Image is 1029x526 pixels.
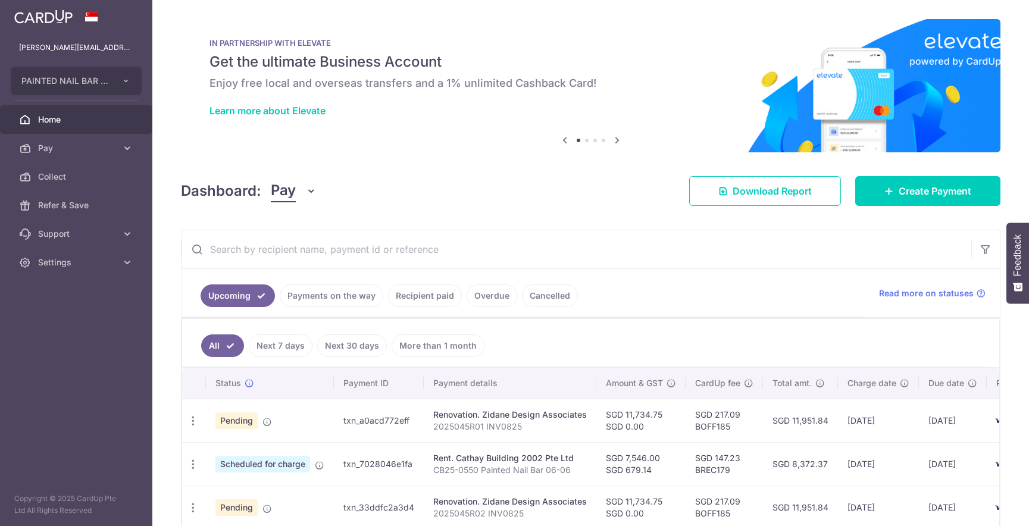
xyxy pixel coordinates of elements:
td: SGD 11,734.75 SGD 0.00 [596,399,686,442]
span: Charge date [847,377,896,389]
span: Support [38,228,117,240]
th: Payment details [424,368,596,399]
a: Download Report [689,176,841,206]
img: Renovation banner [181,19,1000,152]
a: Learn more about Elevate [209,105,326,117]
td: SGD 147.23 BREC179 [686,442,763,486]
img: Bank Card [990,457,1014,471]
td: txn_a0acd772eff [334,399,424,442]
h6: Enjoy free local and overseas transfers and a 1% unlimited Cashback Card! [209,76,972,90]
span: Pay [38,142,117,154]
span: Scheduled for charge [215,456,310,472]
td: [DATE] [919,399,987,442]
a: Create Payment [855,176,1000,206]
a: Payments on the way [280,284,383,307]
span: Pending [215,412,258,429]
span: Pay [271,180,296,202]
span: Download Report [733,184,812,198]
a: Next 7 days [249,334,312,357]
td: SGD 11,951.84 [763,399,838,442]
input: Search by recipient name, payment id or reference [182,230,971,268]
span: PAINTED NAIL BAR 2 PTE. LTD. [21,75,110,87]
span: CardUp fee [695,377,740,389]
span: Status [215,377,241,389]
span: Feedback [1012,234,1023,276]
div: Renovation. Zidane Design Associates [433,409,587,421]
span: Pending [215,499,258,516]
h4: Dashboard: [181,180,261,202]
a: Upcoming [201,284,275,307]
span: Amount & GST [606,377,663,389]
button: Feedback - Show survey [1006,223,1029,303]
td: txn_7028046e1fa [334,442,424,486]
img: Bank Card [990,414,1014,428]
p: CB25-0550 Painted Nail Bar 06-06 [433,464,587,476]
a: Overdue [467,284,517,307]
a: More than 1 month [392,334,484,357]
div: Renovation. Zidane Design Associates [433,496,587,508]
div: Rent. Cathay Building 2002 Pte Ltd [433,452,587,464]
td: [DATE] [919,442,987,486]
a: Recipient paid [388,284,462,307]
p: IN PARTNERSHIP WITH ELEVATE [209,38,972,48]
a: Next 30 days [317,334,387,357]
p: [PERSON_NAME][EMAIL_ADDRESS][DOMAIN_NAME] [19,42,133,54]
span: Read more on statuses [879,287,974,299]
span: Total amt. [772,377,812,389]
p: 2025045R02 INV0825 [433,508,587,519]
span: Refer & Save [38,199,117,211]
td: [DATE] [838,399,919,442]
button: Pay [271,180,317,202]
td: SGD 7,546.00 SGD 679.14 [596,442,686,486]
a: Cancelled [522,284,578,307]
img: CardUp [14,10,73,24]
button: PAINTED NAIL BAR 2 PTE. LTD. [11,67,142,95]
th: Payment ID [334,368,424,399]
a: Read more on statuses [879,287,986,299]
span: Due date [928,377,964,389]
a: All [201,334,244,357]
span: Collect [38,171,117,183]
h5: Get the ultimate Business Account [209,52,972,71]
td: SGD 217.09 BOFF185 [686,399,763,442]
span: Settings [38,256,117,268]
span: Home [38,114,117,126]
td: SGD 8,372.37 [763,442,838,486]
span: Create Payment [899,184,971,198]
iframe: Opens a widget where you can find more information [952,490,1017,520]
td: [DATE] [838,442,919,486]
p: 2025045R01 INV0825 [433,421,587,433]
